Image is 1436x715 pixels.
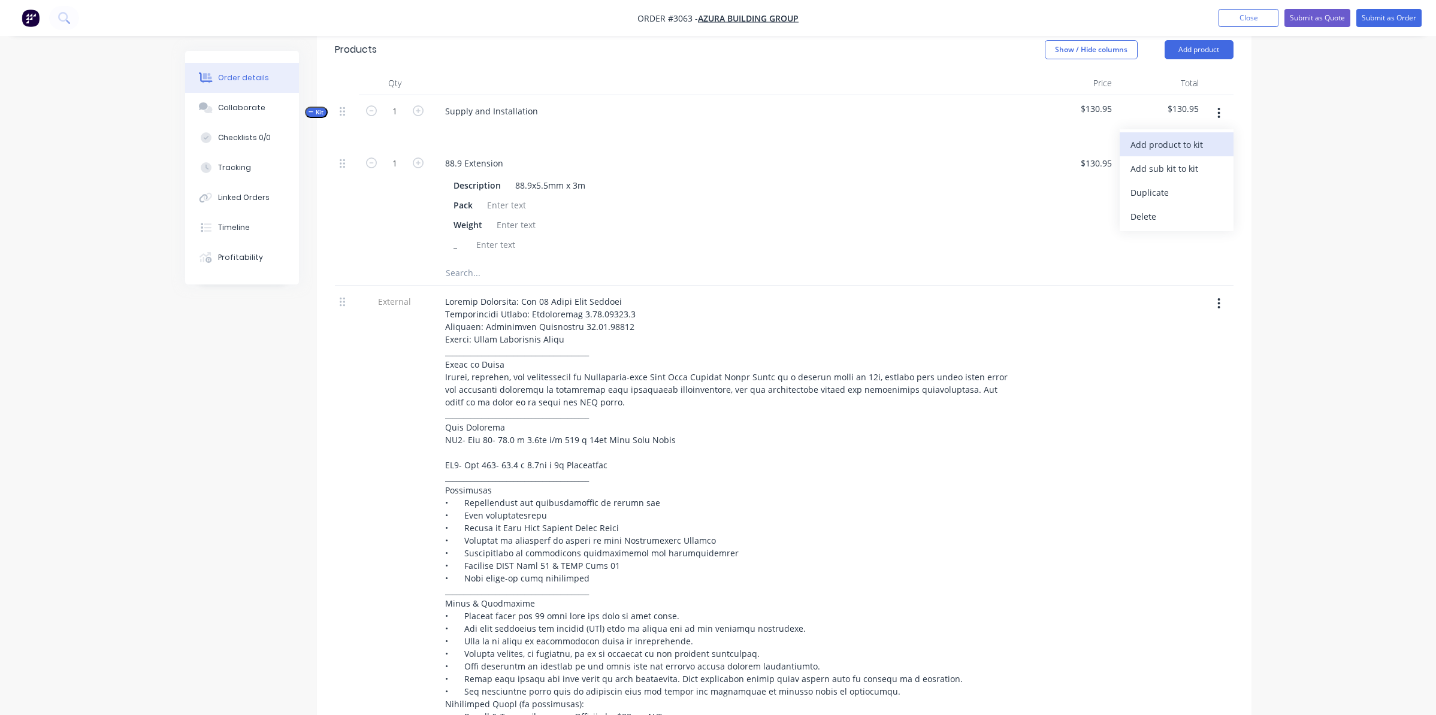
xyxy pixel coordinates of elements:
input: Search... [445,261,685,285]
span: Order #3063 - [637,13,698,24]
button: Timeline [185,213,299,243]
button: Close [1219,9,1278,27]
div: Order details [218,72,269,83]
button: Profitability [185,243,299,272]
div: Weight [449,216,487,234]
div: Delete [1130,208,1223,225]
span: $130.95 [1121,102,1199,115]
button: Collaborate [185,93,299,123]
div: Profitability [218,252,263,263]
div: _ [449,236,467,253]
button: Checklists 0/0 [185,123,299,153]
div: 88.9 Extension [436,154,513,172]
button: Submit as Quote [1284,9,1350,27]
div: Checklists 0/0 [218,132,271,143]
span: $130.95 [1035,102,1112,115]
div: Products [335,43,377,57]
div: Supply and Installation [436,102,548,120]
button: Add product [1165,40,1234,59]
a: Azura Building Group [698,13,799,24]
div: Pack [449,196,477,214]
div: Collaborate [218,102,265,113]
div: Duplicate [1130,184,1223,201]
span: External [364,295,426,308]
div: Add product to kit [1130,136,1223,153]
button: Submit as Order [1356,9,1422,27]
div: Timeline [218,222,250,233]
img: Factory [22,9,40,27]
div: Price [1030,71,1117,95]
span: Kit [309,108,324,117]
div: 88.9x5.5mm x 3m [510,177,590,194]
button: Show / Hide columns [1045,40,1138,59]
div: Add sub kit to kit [1130,160,1223,177]
button: Order details [185,63,299,93]
div: Description [449,177,506,194]
button: Tracking [185,153,299,183]
div: Tracking [218,162,251,173]
div: Linked Orders [218,192,270,203]
button: Linked Orders [185,183,299,213]
button: Kit [305,107,328,118]
div: Total [1117,71,1204,95]
div: Qty [359,71,431,95]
